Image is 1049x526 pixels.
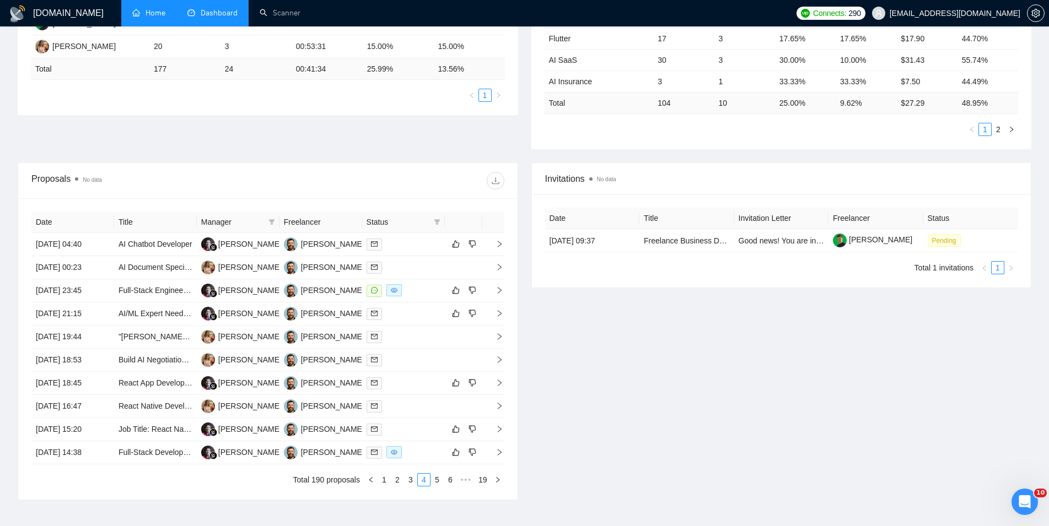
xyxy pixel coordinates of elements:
[201,8,238,18] span: Dashboard
[201,378,282,387] a: SS[PERSON_NAME]
[114,233,197,256] td: AI Chatbot Developer
[978,261,991,274] li: Previous Page
[391,449,397,455] span: eye
[284,422,298,436] img: VK
[218,307,282,319] div: [PERSON_NAME]
[449,376,462,389] button: like
[201,308,282,317] a: SS[PERSON_NAME]
[35,41,116,50] a: AV[PERSON_NAME]
[896,28,957,49] td: $17.90
[301,400,364,412] div: [PERSON_NAME]
[1008,265,1014,272] span: right
[284,237,298,251] img: VK
[469,309,476,318] span: dislike
[833,235,912,244] a: [PERSON_NAME]
[31,326,114,349] td: [DATE] 19:44
[714,71,774,92] td: 1
[220,35,292,58] td: 3
[896,49,957,71] td: $31.43
[201,261,215,274] img: AV
[218,330,282,343] div: [PERSON_NAME]
[301,284,364,296] div: [PERSON_NAME]
[979,123,991,135] a: 1
[545,172,1018,186] span: Invitations
[31,279,114,302] td: [DATE] 23:45
[992,123,1005,136] li: 2
[266,214,277,230] span: filter
[209,290,217,297] img: gigradar-bm.png
[452,286,460,295] span: like
[284,424,364,433] a: VK[PERSON_NAME]
[220,58,292,80] td: 24
[292,35,363,58] td: 00:53:31
[301,446,364,458] div: [PERSON_NAME]
[549,56,577,64] a: AI SaaS
[209,429,217,436] img: gigradar-bm.png
[301,307,364,319] div: [PERSON_NAME]
[452,309,460,318] span: like
[494,476,501,483] span: right
[209,452,217,459] img: gigradar-bm.png
[201,285,282,294] a: SS[PERSON_NAME]
[714,49,774,71] td: 3
[487,263,503,271] span: right
[545,229,640,252] td: [DATE] 09:37
[31,302,114,326] td: [DATE] 21:15
[1034,489,1047,497] span: 10
[119,425,477,433] a: Job Title: React Native + Expo + Supabase Developer for Cross-Platform MVP (Mobile, Web, and Watch)
[957,28,1018,49] td: 44.70%
[371,333,378,340] span: mail
[965,123,978,136] li: Previous Page
[201,239,282,248] a: SS[PERSON_NAME]
[836,28,896,49] td: 17.65%
[653,28,714,49] td: 17
[367,216,429,228] span: Status
[469,378,476,387] span: dislike
[119,263,342,272] a: AI Document Specialist Needed for Document Processing Project
[896,92,957,113] td: $ 27.29
[218,400,282,412] div: [PERSON_NAME]
[31,372,114,395] td: [DATE] 18:45
[201,353,215,367] img: AV
[260,8,300,18] a: searchScanner
[487,356,503,364] span: right
[418,474,430,486] a: 4
[965,123,978,136] button: left
[35,18,116,27] a: MB[PERSON_NAME]
[431,473,444,486] li: 5
[836,92,896,113] td: 9.62 %
[466,422,479,436] button: dislike
[434,58,505,80] td: 13.56 %
[449,446,462,459] button: like
[371,449,378,455] span: mail
[1005,123,1018,136] li: Next Page
[201,424,282,433] a: SS[PERSON_NAME]
[378,473,391,486] li: 1
[201,330,215,344] img: AV
[978,261,991,274] button: left
[549,77,593,86] a: AI Insurance
[218,238,282,250] div: [PERSON_NAME]
[1027,9,1045,18] a: setting
[218,354,282,366] div: [PERSON_NAME]
[301,238,364,250] div: [PERSON_NAME]
[201,376,215,390] img: SS
[957,71,1018,92] td: 44.49%
[813,7,846,19] span: Connects:
[31,256,114,279] td: [DATE] 00:23
[371,356,378,363] span: mail
[364,473,378,486] button: left
[114,441,197,464] td: Full-Stack Developer for AI-Powered Marketplace Platform
[284,261,298,274] img: VK
[197,212,279,233] th: Manager
[475,473,491,486] li: 19
[284,446,298,459] img: VK
[35,40,49,53] img: AV
[284,332,364,340] a: VK[PERSON_NAME]
[1004,261,1018,274] li: Next Page
[848,7,860,19] span: 290
[466,376,479,389] button: dislike
[301,261,364,273] div: [PERSON_NAME]
[449,237,462,251] button: like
